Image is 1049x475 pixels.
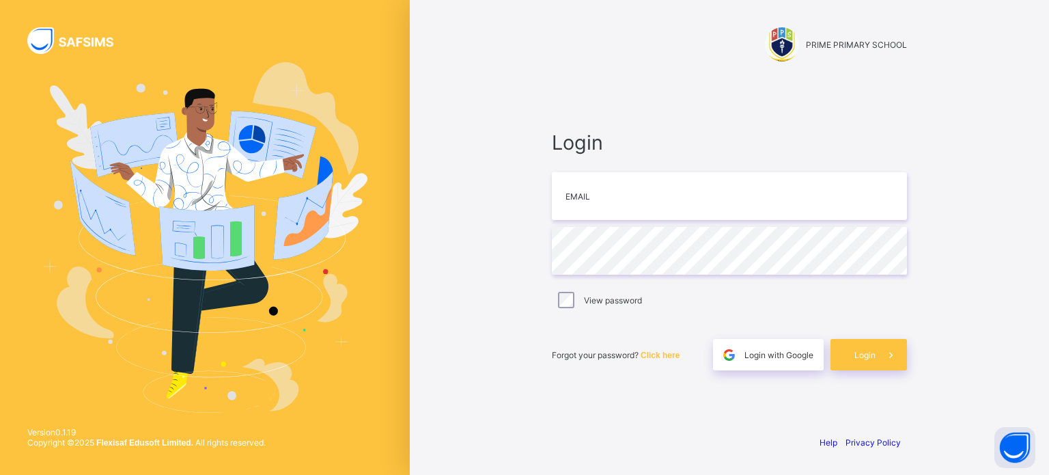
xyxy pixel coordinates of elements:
[27,427,266,437] span: Version 0.1.19
[845,437,901,448] a: Privacy Policy
[820,437,837,448] a: Help
[641,350,680,360] a: Click here
[96,438,193,448] strong: Flexisaf Edusoft Limited.
[994,427,1035,468] button: Open asap
[806,40,907,50] span: PRIME PRIMARY SCHOOL
[552,131,907,154] span: Login
[584,295,642,306] label: View password
[854,350,876,360] span: Login
[27,437,266,448] span: Copyright © 2025 All rights reserved.
[744,350,813,360] span: Login with Google
[27,27,130,54] img: SAFSIMS Logo
[721,347,737,363] img: google.396cfc9801f0270233282035f929180a.svg
[552,350,680,360] span: Forgot your password?
[42,62,367,412] img: Hero Image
